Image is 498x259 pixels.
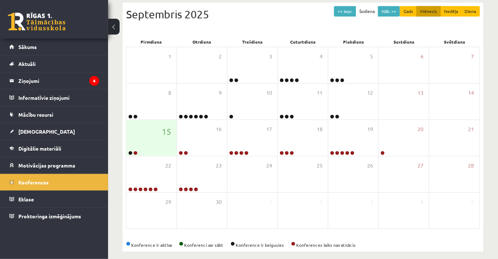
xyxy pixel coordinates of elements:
[334,6,356,17] button: << Iepr.
[18,61,36,67] span: Aktuāli
[9,174,99,191] a: Konferences
[278,37,328,47] div: Ceturtdiena
[468,125,474,133] span: 21
[18,111,53,118] span: Mācību resursi
[317,89,323,97] span: 11
[269,53,272,61] span: 3
[9,208,99,224] a: Proktoringa izmēģinājums
[18,179,49,186] span: Konferences
[328,37,379,47] div: Piekdiena
[367,89,373,97] span: 12
[9,89,99,106] a: Informatīvie ziņojumi
[356,6,378,17] button: Šodiena
[9,106,99,123] a: Mācību resursi
[317,162,323,170] span: 25
[9,123,99,140] a: [DEMOGRAPHIC_DATA]
[18,89,99,106] legend: Informatīvie ziņojumi
[317,125,323,133] span: 18
[227,37,278,47] div: Trešdiena
[18,196,34,202] span: Eklase
[18,128,75,135] span: [DEMOGRAPHIC_DATA]
[471,53,474,61] span: 7
[417,6,441,17] button: Mēnesis
[367,162,373,170] span: 26
[378,6,400,17] button: Nāk. >>
[18,72,99,89] legend: Ziņojumi
[440,6,462,17] button: Nedēļa
[370,198,373,206] span: 3
[9,157,99,174] a: Motivācijas programma
[9,55,99,72] a: Aktuāli
[430,37,480,47] div: Svētdiena
[418,162,423,170] span: 27
[9,39,99,55] a: Sākums
[468,89,474,97] span: 14
[421,198,423,206] span: 4
[18,213,81,219] span: Proktoringa izmēģinājums
[18,145,61,152] span: Digitālie materiāli
[165,162,171,170] span: 22
[8,13,66,31] a: Rīgas 1. Tālmācības vidusskola
[9,140,99,157] a: Digitālie materiāli
[165,198,171,206] span: 29
[219,53,222,61] span: 2
[421,53,423,61] span: 6
[320,53,323,61] span: 4
[126,37,177,47] div: Pirmdiena
[320,198,323,206] span: 2
[269,198,272,206] span: 1
[18,162,75,169] span: Motivācijas programma
[126,6,480,22] div: Septembris 2025
[89,76,99,86] i: 4
[9,191,99,207] a: Eklase
[418,89,423,97] span: 13
[400,6,417,17] button: Gads
[177,37,227,47] div: Otrdiena
[266,125,272,133] span: 17
[266,162,272,170] span: 24
[168,53,171,61] span: 1
[370,53,373,61] span: 5
[18,44,37,50] span: Sākums
[367,125,373,133] span: 19
[379,37,429,47] div: Sestdiena
[266,89,272,97] span: 10
[418,125,423,133] span: 20
[216,162,222,170] span: 23
[216,198,222,206] span: 30
[162,125,171,138] span: 15
[471,198,474,206] span: 5
[219,89,222,97] span: 9
[126,242,480,248] div: Konference ir aktīva Konferenci var sākt Konference ir beigusies Konferences laiks nav atnācis
[461,6,480,17] button: Diena
[216,125,222,133] span: 16
[168,89,171,97] span: 8
[9,72,99,89] a: Ziņojumi4
[468,162,474,170] span: 28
